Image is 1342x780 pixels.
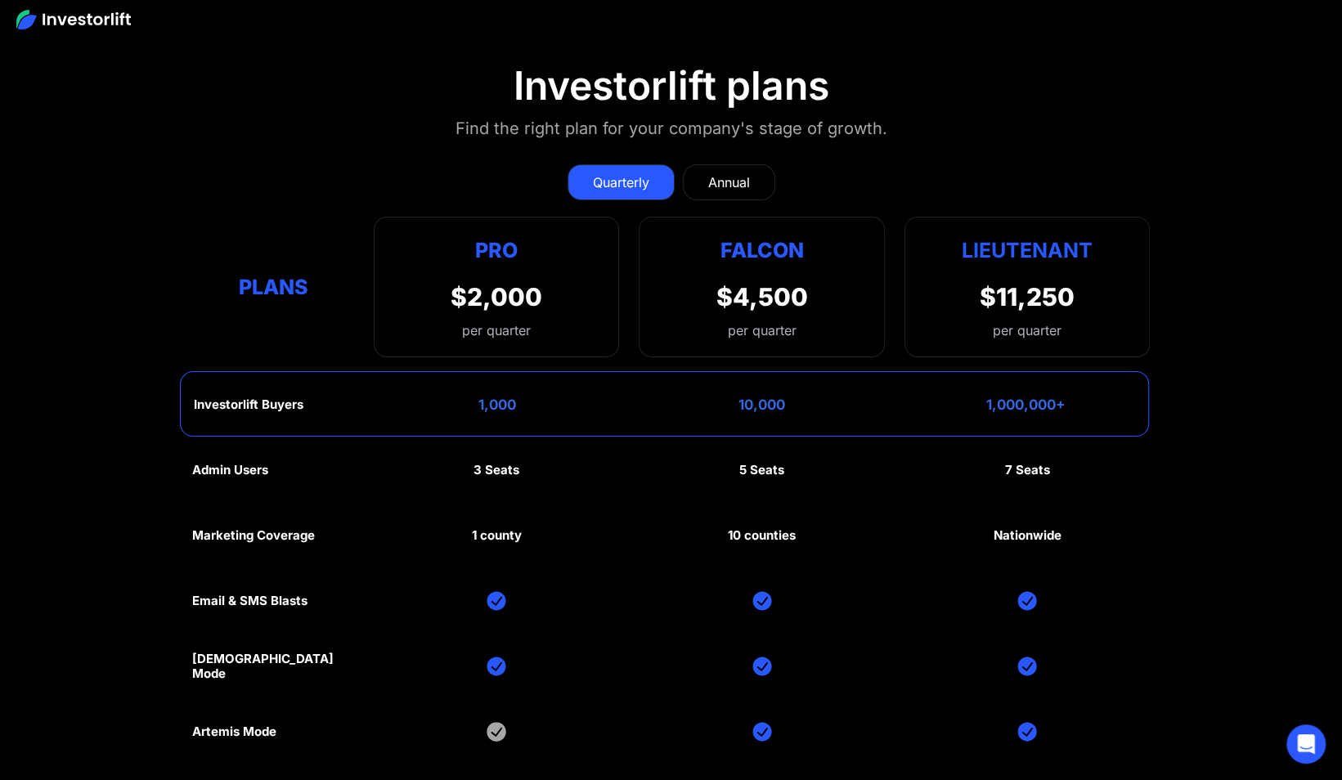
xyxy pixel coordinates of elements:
[192,463,268,477] div: Admin Users
[451,234,542,266] div: Pro
[993,528,1061,543] div: Nationwide
[728,528,796,543] div: 10 counties
[194,397,303,412] div: Investorlift Buyers
[708,173,750,192] div: Annual
[456,115,887,141] div: Find the right plan for your company's stage of growth.
[451,321,542,340] div: per quarter
[192,528,315,543] div: Marketing Coverage
[192,724,276,739] div: Artemis Mode
[192,594,307,608] div: Email & SMS Blasts
[1004,463,1049,477] div: 7 Seats
[474,463,519,477] div: 3 Seats
[192,271,354,303] div: Plans
[739,463,784,477] div: 5 Seats
[962,238,1093,262] strong: Lieutenant
[980,282,1075,312] div: $11,250
[472,528,522,543] div: 1 county
[728,321,797,340] div: per quarter
[716,282,808,312] div: $4,500
[720,234,804,266] div: Falcon
[993,321,1061,340] div: per quarter
[192,652,354,681] div: [DEMOGRAPHIC_DATA] Mode
[451,282,542,312] div: $2,000
[478,397,516,413] div: 1,000
[738,397,785,413] div: 10,000
[986,397,1066,413] div: 1,000,000+
[514,62,829,110] div: Investorlift plans
[1286,724,1326,764] div: Open Intercom Messenger
[593,173,649,192] div: Quarterly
